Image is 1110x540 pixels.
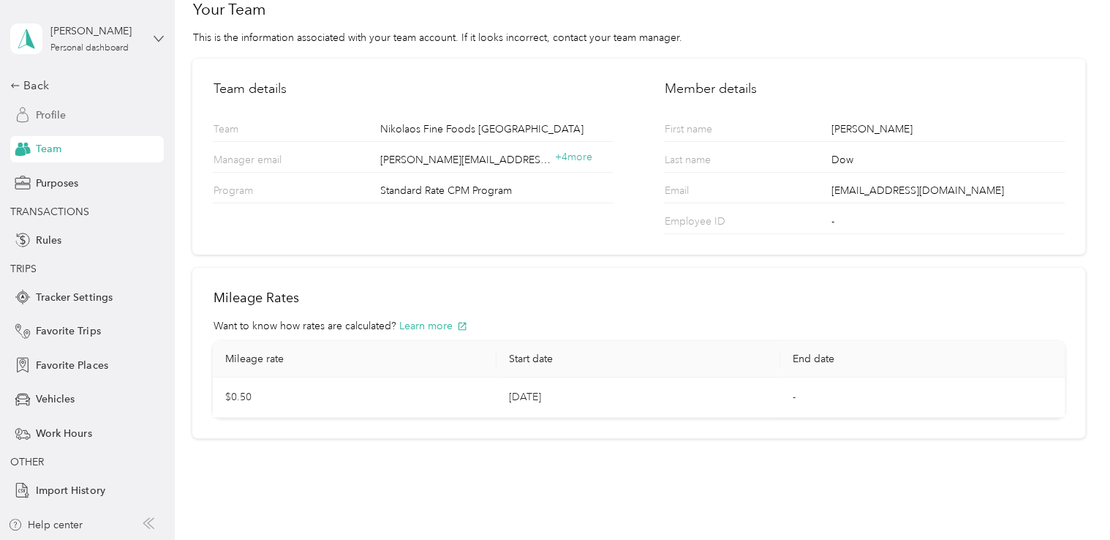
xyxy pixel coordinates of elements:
th: Start date [497,341,780,378]
div: [PERSON_NAME] [831,121,1064,141]
span: TRIPS [10,263,37,275]
h2: Member details [664,79,1064,99]
span: Rules [36,233,61,248]
span: OTHER [10,456,44,468]
div: Back [10,77,156,94]
div: Want to know how rates are calculated? [213,318,1064,334]
p: Manager email [213,152,325,172]
span: Profile [36,108,66,123]
td: - [780,378,1064,418]
span: Purposes [36,176,78,191]
p: Last name [664,152,777,172]
span: Favorite Trips [36,323,100,339]
button: Learn more [399,318,467,334]
span: Import History [36,483,105,498]
div: [EMAIL_ADDRESS][DOMAIN_NAME] [831,183,1064,203]
td: $0.50 [213,378,497,418]
div: Personal dashboard [50,44,129,53]
h2: Team details [213,79,613,99]
span: [PERSON_NAME][EMAIL_ADDRESS][DOMAIN_NAME] [380,152,554,168]
button: Help center [8,517,83,533]
th: Mileage rate [213,341,497,378]
span: Vehicles [36,391,75,407]
h2: Mileage Rates [213,288,1064,308]
span: Favorite Places [36,358,107,373]
div: Nikolaos Fine Foods [GEOGRAPHIC_DATA] [380,121,613,141]
span: Team [36,141,61,157]
th: End date [780,341,1064,378]
span: TRANSACTIONS [10,206,89,218]
p: Email [664,183,777,203]
p: First name [664,121,777,141]
div: Standard Rate CPM Program [380,183,613,203]
iframe: Everlance-gr Chat Button Frame [1028,458,1110,540]
div: [PERSON_NAME] [50,23,142,39]
div: Dow [831,152,1064,172]
span: + 4 more [555,151,592,163]
div: - [831,214,1064,233]
div: This is the information associated with your team account. If it looks incorrect, contact your te... [192,30,1084,45]
p: Team [213,121,325,141]
p: Employee ID [664,214,777,233]
span: Work Hours [36,426,91,441]
span: Tracker Settings [36,290,112,305]
p: Program [213,183,325,203]
td: [DATE] [497,378,780,418]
